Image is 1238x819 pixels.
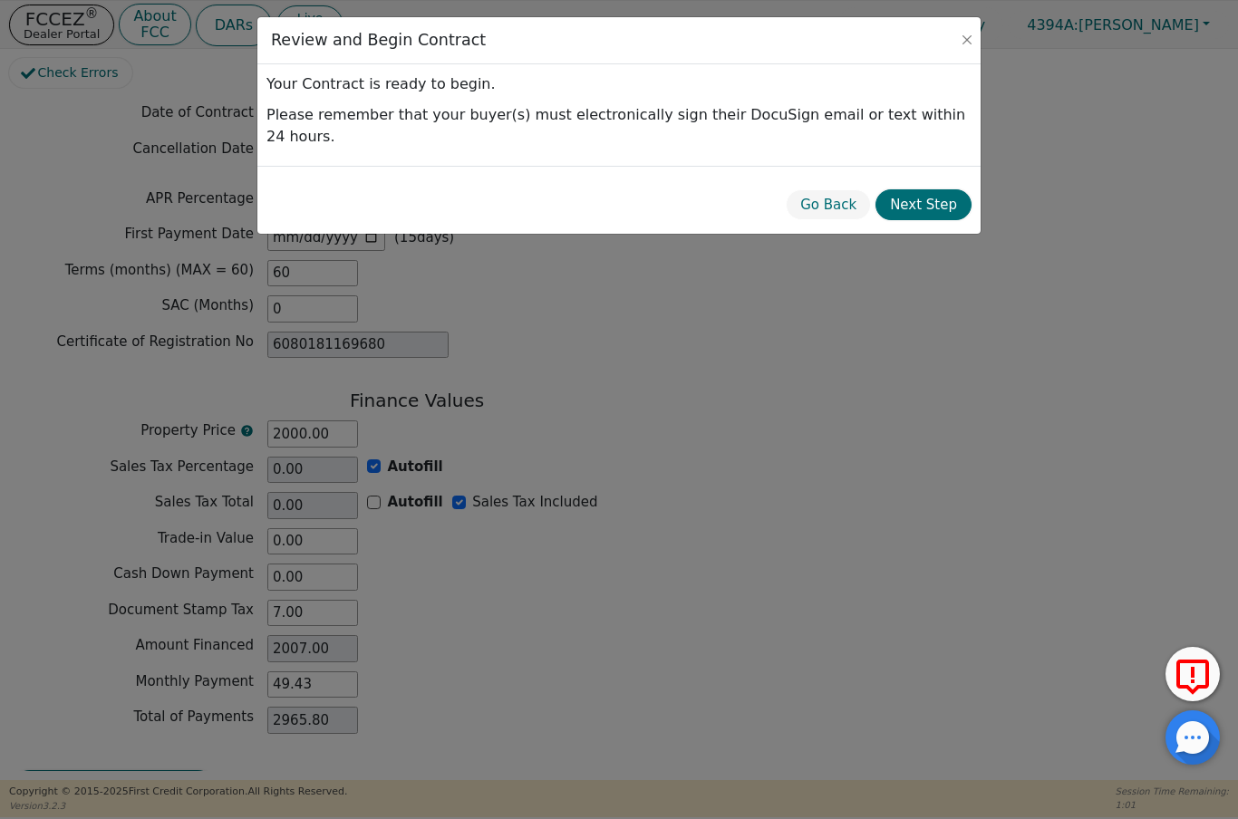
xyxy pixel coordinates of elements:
button: Close [958,31,976,49]
button: Report Error to FCC [1165,647,1220,701]
p: Your Contract is ready to begin. [266,73,972,95]
h3: Review and Begin Contract [271,31,486,50]
button: Next Step [875,189,972,221]
p: Please remember that your buyer(s) must electronically sign their DocuSign email or text within 2... [266,104,972,148]
button: Go Back [786,189,871,221]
